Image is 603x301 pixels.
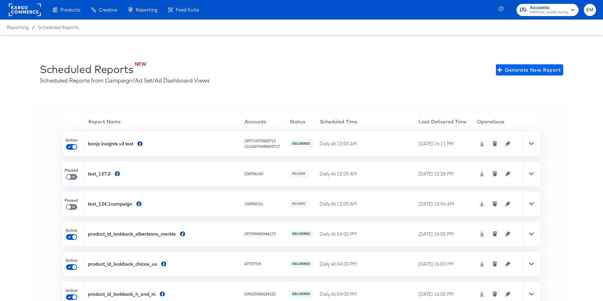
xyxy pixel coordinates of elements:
[99,7,117,13] span: Creative
[496,64,563,76] button: Generate New Report
[320,115,418,129] th: Scheduled Time
[244,144,288,149] div: 10154274398459717
[136,7,157,13] span: Reporting
[530,4,568,12] span: Accounts
[244,171,288,177] div: 238786143
[290,118,320,125] div: Status
[29,24,38,30] span: /
[66,138,77,143] span: Active
[38,24,79,30] a: Scheduled Reports
[523,222,540,246] div: Toggle Row Expanded
[244,291,288,297] div: 639329306524122
[65,198,78,203] span: Paused
[66,228,77,234] span: Active
[65,168,78,173] span: Paused
[418,201,475,207] div: [DATE] 10:56 AM
[244,261,288,267] div: 47737729
[418,231,475,237] div: [DATE] 16:00 PM
[40,62,134,76] div: Scheduled Reports
[477,115,523,129] th: Operations
[88,201,132,207] div: test_124.1campaign
[418,291,475,298] div: [DATE] 16:00 PM
[176,7,199,13] span: Feed Suite
[320,291,416,298] div: Daily At 04:00 PM
[587,6,593,14] span: EM
[584,4,596,16] button: EM
[320,171,416,177] div: Daily At 12:00 AM
[523,162,540,186] div: Toggle Row Expanded
[291,262,311,266] span: DELIVERED
[530,10,568,15] span: [PERSON_NAME] Testing
[40,76,210,84] div: Scheduled Reports from Campaign/Ad Set/Ad Dashboard Views
[244,138,288,144] div: 399719270800712
[320,231,416,237] div: Daily At 04:00 PM
[88,141,133,147] div: bonjo insights v3 test
[66,258,77,264] span: Active
[7,24,29,30] span: Reporting
[291,232,311,236] span: DELIVERED
[320,201,416,207] div: Daily At 12:00 AM
[291,292,311,296] span: DELIVERED
[244,115,289,129] th: Accounts
[88,291,156,298] div: product_id_lookback_h_and_m
[52,61,146,67] div: NEW
[418,141,475,147] div: [DATE] 16:11 PM
[418,171,475,177] div: [DATE] 12:28 PM
[88,231,176,237] div: product_id_lookback_albertsons_merkle
[320,141,416,147] div: Daily At 12:00 AM
[244,231,288,237] div: 257599498944173
[523,192,540,216] div: Toggle Row Expanded
[66,288,77,294] span: Active
[88,118,244,125] div: Report Name
[523,131,540,156] div: Toggle Row Expanded
[523,252,540,276] div: Toggle Row Expanded
[291,202,306,206] span: PAUSED
[88,171,111,177] div: test_137.0
[418,261,475,267] div: [DATE] 16:00 PM
[88,261,157,267] div: product_id_lookback_chicos_us
[291,142,311,146] span: DELIVERED
[499,66,560,74] span: Generate New Report
[291,172,306,176] span: PAUSED
[418,115,477,129] th: Last Delivered Time
[60,7,80,13] span: Products
[516,4,579,16] button: Accounts[PERSON_NAME] Testing
[320,261,416,267] div: Daily At 04:00 PM
[244,201,288,207] div: 158940151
